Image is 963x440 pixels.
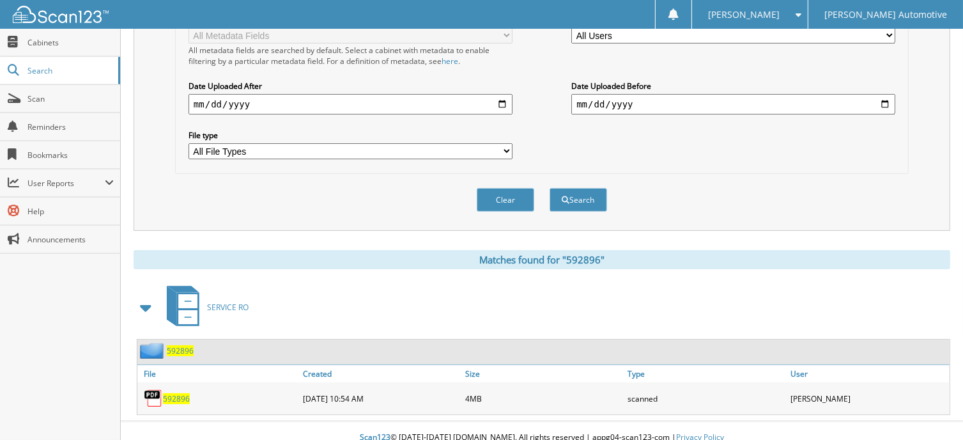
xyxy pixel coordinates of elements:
[625,365,787,382] a: Type
[140,343,167,359] img: folder2.png
[27,234,114,245] span: Announcements
[300,386,462,411] div: [DATE] 10:54 AM
[189,45,512,67] div: All metadata fields are searched by default. Select a cabinet with metadata to enable filtering b...
[625,386,787,411] div: scanned
[27,65,112,76] span: Search
[137,365,300,382] a: File
[708,11,780,19] span: [PERSON_NAME]
[189,94,512,114] input: start
[159,282,249,333] a: SERVICE RO
[27,178,105,189] span: User Reports
[134,250,950,269] div: Matches found for "592896"
[27,122,114,132] span: Reminders
[824,11,947,19] span: [PERSON_NAME] Automotive
[477,188,534,212] button: Clear
[144,389,163,408] img: PDF.png
[550,188,607,212] button: Search
[163,393,190,404] a: 592896
[27,206,114,217] span: Help
[207,302,249,313] span: SERVICE RO
[787,365,950,382] a: User
[899,379,963,440] iframe: Chat Widget
[571,81,895,91] label: Date Uploaded Before
[189,130,512,141] label: File type
[442,56,458,67] a: here
[462,386,624,411] div: 4MB
[462,365,624,382] a: Size
[27,37,114,48] span: Cabinets
[27,150,114,161] span: Bookmarks
[571,94,895,114] input: end
[787,386,950,411] div: [PERSON_NAME]
[300,365,462,382] a: Created
[27,93,114,104] span: Scan
[167,345,194,356] a: 592896
[13,6,109,23] img: scan123-logo-white.svg
[189,81,512,91] label: Date Uploaded After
